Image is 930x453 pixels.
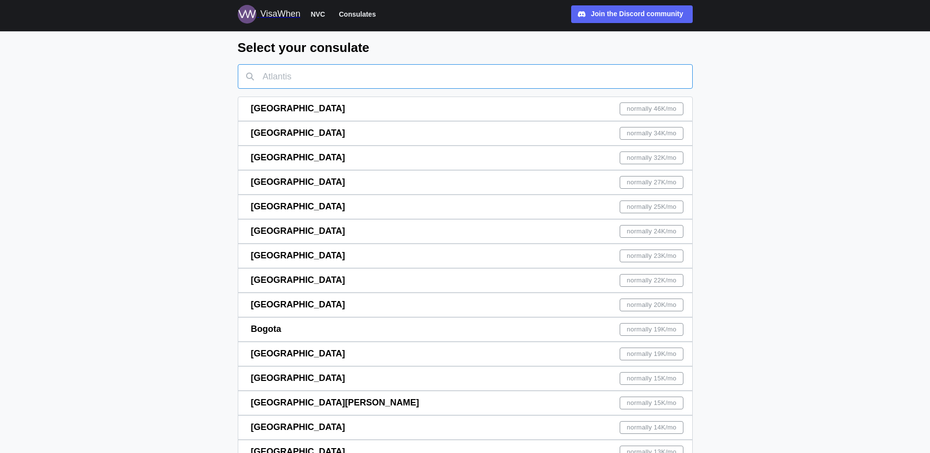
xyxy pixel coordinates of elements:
div: VisaWhen [260,7,301,21]
a: Bogotanormally 19K/mo [238,317,693,342]
span: [GEOGRAPHIC_DATA] [251,177,345,187]
span: [GEOGRAPHIC_DATA] [251,422,345,432]
a: [GEOGRAPHIC_DATA]normally 34K/mo [238,121,693,146]
span: normally 19K /mo [627,348,677,360]
span: Consulates [339,8,376,20]
span: [GEOGRAPHIC_DATA][PERSON_NAME] [251,398,419,407]
a: [GEOGRAPHIC_DATA]normally 32K/mo [238,146,693,170]
a: [GEOGRAPHIC_DATA]normally 46K/mo [238,97,693,121]
a: [GEOGRAPHIC_DATA]normally 15K/mo [238,366,693,391]
span: NVC [311,8,326,20]
span: [GEOGRAPHIC_DATA] [251,275,345,285]
span: Bogota [251,324,281,334]
a: [GEOGRAPHIC_DATA]normally 23K/mo [238,244,693,268]
span: [GEOGRAPHIC_DATA] [251,373,345,383]
a: [GEOGRAPHIC_DATA]normally 19K/mo [238,342,693,366]
div: Join the Discord community [591,9,683,20]
span: normally 15K /mo [627,397,677,409]
span: [GEOGRAPHIC_DATA] [251,201,345,211]
span: [GEOGRAPHIC_DATA] [251,300,345,309]
a: [GEOGRAPHIC_DATA][PERSON_NAME]normally 15K/mo [238,391,693,415]
h2: Select your consulate [238,39,693,56]
a: Join the Discord community [571,5,693,23]
span: normally 23K /mo [627,250,677,262]
span: [GEOGRAPHIC_DATA] [251,349,345,358]
span: [GEOGRAPHIC_DATA] [251,103,345,113]
span: normally 14K /mo [627,422,677,433]
span: [GEOGRAPHIC_DATA] [251,128,345,138]
span: normally 27K /mo [627,176,677,188]
span: [GEOGRAPHIC_DATA] [251,251,345,260]
a: [GEOGRAPHIC_DATA]normally 22K/mo [238,268,693,293]
button: Consulates [334,8,380,21]
span: normally 15K /mo [627,373,677,384]
a: [GEOGRAPHIC_DATA]normally 27K/mo [238,170,693,195]
span: [GEOGRAPHIC_DATA] [251,152,345,162]
span: normally 32K /mo [627,152,677,164]
button: NVC [306,8,330,21]
img: Logo for VisaWhen [238,5,256,24]
a: [GEOGRAPHIC_DATA]normally 24K/mo [238,219,693,244]
span: normally 19K /mo [627,324,677,335]
span: normally 20K /mo [627,299,677,311]
a: [GEOGRAPHIC_DATA]normally 14K/mo [238,415,693,440]
span: [GEOGRAPHIC_DATA] [251,226,345,236]
span: normally 22K /mo [627,275,677,286]
span: normally 25K /mo [627,201,677,213]
a: [GEOGRAPHIC_DATA]normally 25K/mo [238,195,693,219]
a: Logo for VisaWhen VisaWhen [238,5,301,24]
span: normally 24K /mo [627,226,677,237]
span: normally 34K /mo [627,127,677,139]
input: Atlantis [238,64,693,89]
a: [GEOGRAPHIC_DATA]normally 20K/mo [238,293,693,317]
span: normally 46K /mo [627,103,677,115]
